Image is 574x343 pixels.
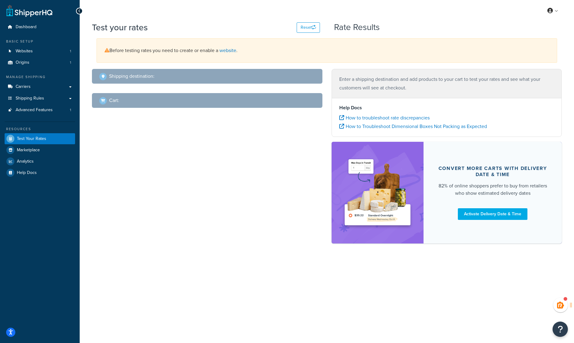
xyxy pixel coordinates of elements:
[438,182,547,197] div: 82% of online shoppers prefer to buy from retailers who show estimated delivery dates
[16,107,53,113] span: Advanced Features
[109,98,119,103] h2: Cart :
[17,148,40,153] span: Marketplace
[5,167,75,178] a: Help Docs
[5,104,75,116] li: Advanced Features
[5,81,75,92] a: Carriers
[5,39,75,44] div: Basic Setup
[339,75,554,92] p: Enter a shipping destination and add products to your cart to test your rates and see what your c...
[5,46,75,57] a: Websites1
[339,114,430,121] a: How to troubleshoot rate discrepancies
[16,49,33,54] span: Websites
[5,74,75,80] div: Manage Shipping
[16,96,44,101] span: Shipping Rules
[109,73,154,79] h2: Shipping destination :
[5,145,75,156] a: Marketplace
[16,60,29,65] span: Origins
[5,104,75,116] a: Advanced Features1
[438,165,547,178] div: Convert more carts with delivery date & time
[5,57,75,68] li: Origins
[339,123,487,130] a: How to Troubleshoot Dimensional Boxes Not Packing as Expected
[16,24,36,30] span: Dashboard
[17,159,34,164] span: Analytics
[341,151,415,234] img: feature-image-ddt-36eae7f7280da8017bfb280eaccd9c446f90b1fe08728e4019434db127062ab4.png
[219,47,236,54] a: website
[70,107,71,113] span: 1
[5,46,75,57] li: Websites
[17,170,37,175] span: Help Docs
[297,22,320,33] button: Reset
[17,136,46,141] span: Test Your Rates
[5,156,75,167] a: Analytics
[334,23,380,32] h2: Rate Results
[97,38,557,63] div: Before testing rates you need to create or enable a .
[5,126,75,132] div: Resources
[5,93,75,104] a: Shipping Rules
[16,84,31,89] span: Carriers
[5,133,75,144] a: Test Your Rates
[5,57,75,68] a: Origins1
[553,322,568,337] button: Open Resource Center
[5,21,75,33] a: Dashboard
[339,104,554,111] h4: Help Docs
[70,60,71,65] span: 1
[92,21,148,33] h1: Test your rates
[458,208,527,220] a: Activate Delivery Date & Time
[70,49,71,54] span: 1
